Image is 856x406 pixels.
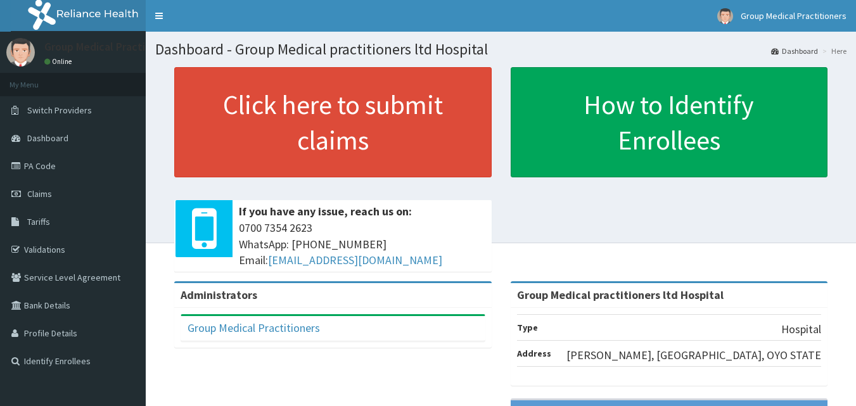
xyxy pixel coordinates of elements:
[517,322,538,333] b: Type
[566,347,821,364] p: [PERSON_NAME], [GEOGRAPHIC_DATA], OYO STATE
[771,46,818,56] a: Dashboard
[239,204,412,219] b: If you have any issue, reach us on:
[174,67,492,177] a: Click here to submit claims
[44,57,75,66] a: Online
[6,38,35,67] img: User Image
[717,8,733,24] img: User Image
[741,10,846,22] span: Group Medical Practitioners
[27,188,52,200] span: Claims
[511,67,828,177] a: How to Identify Enrollees
[268,253,442,267] a: [EMAIL_ADDRESS][DOMAIN_NAME]
[517,288,724,302] strong: Group Medical practitioners ltd Hospital
[27,216,50,227] span: Tariffs
[44,41,181,53] p: Group Medical Practitioners
[155,41,846,58] h1: Dashboard - Group Medical practitioners ltd Hospital
[188,320,320,335] a: Group Medical Practitioners
[781,321,821,338] p: Hospital
[27,132,68,144] span: Dashboard
[239,220,485,269] span: 0700 7354 2623 WhatsApp: [PHONE_NUMBER] Email:
[517,348,551,359] b: Address
[819,46,846,56] li: Here
[27,105,92,116] span: Switch Providers
[181,288,257,302] b: Administrators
